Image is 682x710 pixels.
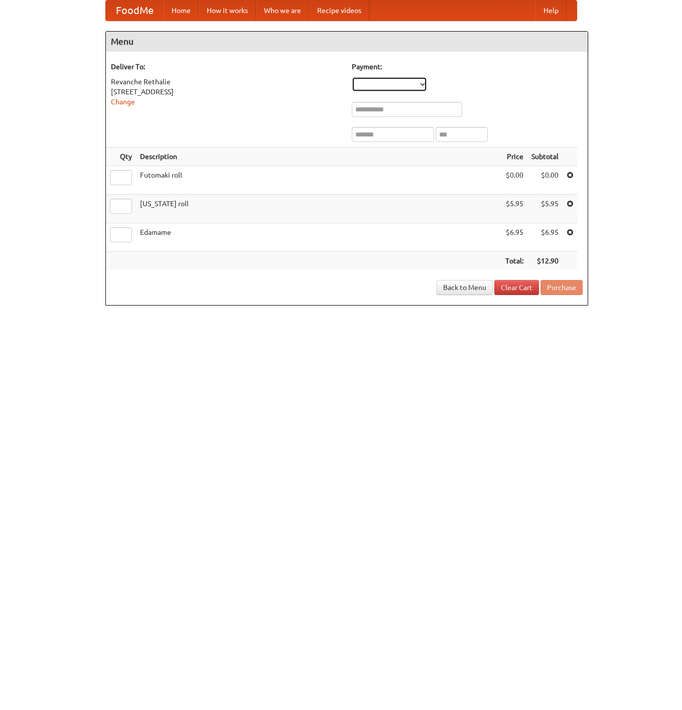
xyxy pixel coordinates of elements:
td: Edamame [136,223,501,252]
td: $6.95 [527,223,563,252]
th: Total: [501,252,527,270]
h4: Menu [106,32,588,52]
h5: Deliver To: [111,62,342,72]
h5: Payment: [352,62,583,72]
th: $12.90 [527,252,563,270]
td: $5.95 [527,195,563,223]
th: Description [136,148,501,166]
td: $0.00 [527,166,563,195]
a: Clear Cart [494,280,539,295]
td: $0.00 [501,166,527,195]
td: $5.95 [501,195,527,223]
a: Change [111,98,135,106]
a: Recipe videos [309,1,369,21]
td: [US_STATE] roll [136,195,501,223]
div: Revanche Rethalie [111,77,342,87]
td: Futomaki roll [136,166,501,195]
a: Back to Menu [437,280,493,295]
div: [STREET_ADDRESS] [111,87,342,97]
th: Subtotal [527,148,563,166]
th: Qty [106,148,136,166]
a: FoodMe [106,1,164,21]
th: Price [501,148,527,166]
a: Help [535,1,567,21]
a: Who we are [256,1,309,21]
button: Purchase [540,280,583,295]
a: Home [164,1,199,21]
td: $6.95 [501,223,527,252]
a: How it works [199,1,256,21]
